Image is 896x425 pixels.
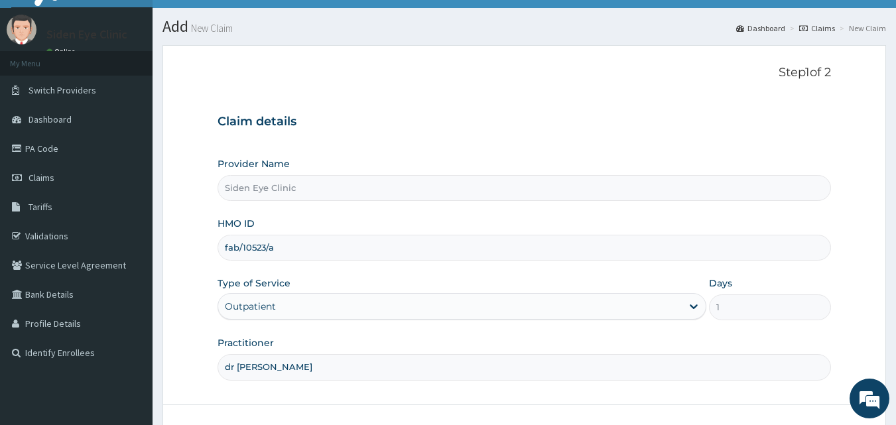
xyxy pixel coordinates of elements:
label: Practitioner [218,336,274,349]
label: Days [709,276,732,290]
input: Enter Name [218,354,832,380]
div: Minimize live chat window [218,7,249,38]
span: We're online! [77,128,183,262]
input: Enter HMO ID [218,235,832,261]
div: Outpatient [225,300,276,313]
label: Type of Service [218,276,290,290]
li: New Claim [836,23,886,34]
span: Claims [29,172,54,184]
a: Dashboard [736,23,785,34]
label: Provider Name [218,157,290,170]
span: Switch Providers [29,84,96,96]
div: Chat with us now [69,74,223,91]
h1: Add [162,18,886,35]
textarea: Type your message and hit 'Enter' [7,284,253,330]
p: Step 1 of 2 [218,66,832,80]
img: User Image [7,15,36,44]
img: d_794563401_company_1708531726252_794563401 [25,66,54,99]
p: Siden Eye Clinic [46,29,127,40]
span: Dashboard [29,113,72,125]
label: HMO ID [218,217,255,230]
span: Tariffs [29,201,52,213]
h3: Claim details [218,115,832,129]
a: Online [46,47,78,56]
a: Claims [799,23,835,34]
small: New Claim [188,23,233,33]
